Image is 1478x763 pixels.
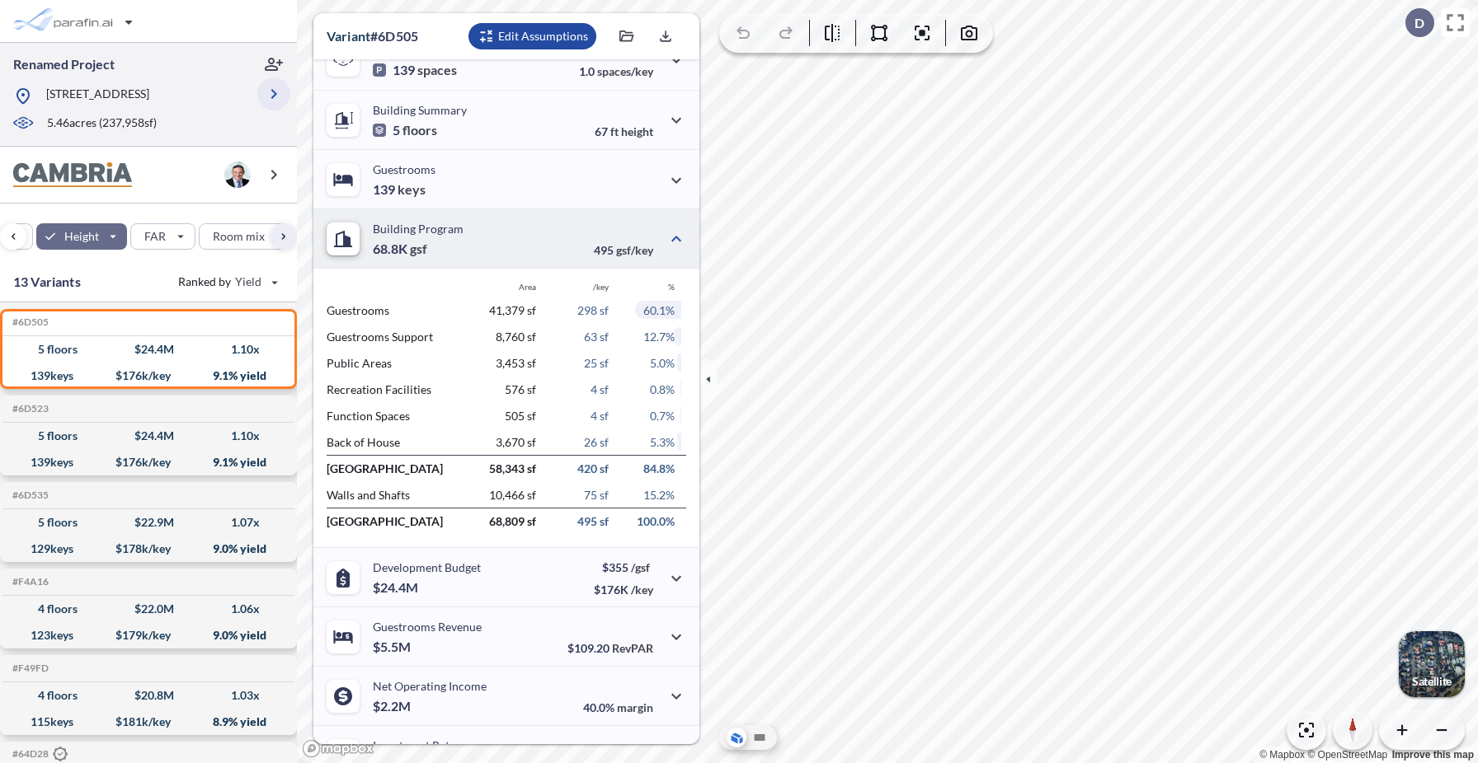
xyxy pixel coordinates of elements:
span: /gsf [631,560,650,574]
span: 10,466 sf [489,488,536,502]
p: 1.0 [579,64,653,78]
span: 5.3% [650,435,675,449]
span: 0.8% [650,382,675,396]
span: ft [610,124,619,138]
a: Mapbox [1259,749,1305,761]
p: Guestrooms [373,162,435,176]
p: $109.20 [567,641,653,655]
button: Switcher ImageSatellite [1399,631,1465,697]
p: Building Program [373,222,464,236]
a: Mapbox homepage [302,739,374,758]
span: 298 sf [577,303,609,317]
p: Guestrooms Support [327,330,464,344]
p: [STREET_ADDRESS] [46,86,149,106]
span: /key [593,282,609,292]
span: 25 sf [584,356,609,370]
p: Edit Assumptions [498,28,588,44]
p: Back of House [327,435,464,449]
p: Satellite [1412,675,1452,688]
p: FAR [144,228,166,245]
span: 3,453 sf [496,356,536,370]
span: Variant [327,28,370,44]
span: RevPAR [612,641,653,655]
p: Development Budget [373,560,481,574]
span: 8,760 sf [496,330,536,344]
span: 495 sf [577,514,609,528]
span: 41,379 sf [489,303,536,317]
span: keys [398,181,426,198]
p: Building Summary [373,103,467,117]
p: [GEOGRAPHIC_DATA] [327,514,464,528]
p: Renamed Project [13,55,115,73]
p: Room mix [213,228,266,245]
span: gsf/key [616,243,653,257]
p: Public Areas [327,356,464,370]
h5: Click to copy the code [9,662,49,674]
span: 4 sf [591,382,609,396]
p: Guestrooms Revenue [373,620,482,634]
span: margin [617,700,653,714]
span: gsf [410,241,427,257]
span: 63 sf [584,330,609,344]
span: 68,809 sf [489,514,536,528]
p: 139 [373,62,457,78]
button: FAR [130,223,195,250]
p: 13 Variants [13,272,81,292]
span: 4 sf [591,409,609,423]
span: 58,343 sf [489,461,536,475]
button: Aerial View [727,728,746,747]
p: $24.4M [373,579,421,596]
button: Site Plan [750,728,770,747]
p: 5 [373,122,437,138]
p: Net Operating Income [373,679,487,693]
p: 67 [595,124,653,138]
span: % [668,282,675,292]
button: Room mix [199,223,294,250]
span: 15.2% [643,488,675,502]
p: Height [64,228,100,245]
a: Improve this map [1392,749,1474,761]
span: 505 sf [505,409,536,423]
span: 84.8% [643,461,675,475]
h5: Click to copy the code [9,747,68,762]
span: 26 sf [584,435,609,449]
span: 60.1% [643,303,675,317]
img: user logo [224,161,251,188]
p: $5.5M [373,639,413,655]
p: $2.2M [373,698,413,714]
span: 75 sf [584,488,609,502]
h5: Click to copy the code [9,316,49,328]
span: spaces [417,62,457,78]
p: [GEOGRAPHIC_DATA] [327,461,464,475]
a: OpenStreetMap [1307,749,1387,761]
span: /key [631,583,653,597]
p: 139 [373,181,426,198]
span: floors [402,122,437,138]
span: spaces/key [597,64,653,78]
img: BrandImage [13,162,132,188]
span: 3,670 sf [496,435,536,449]
h5: Click to copy the code [9,489,49,501]
span: 420 sf [577,461,609,475]
p: Recreation Facilities [327,382,464,396]
span: Area [519,282,536,292]
p: Guestrooms [327,303,464,317]
span: Yield [235,274,262,290]
span: 12.7% [643,330,675,344]
button: Ranked by Yield [165,269,289,295]
p: Walls and Shafts [327,488,464,502]
p: 495 [594,243,653,257]
p: $176K [594,583,653,597]
button: Height [36,223,128,250]
button: Edit Assumptions [468,23,596,49]
p: Function Spaces [327,409,464,423]
p: 68.8K [373,241,427,257]
p: 40.0% [583,700,653,714]
img: Switcher Image [1399,631,1465,697]
span: 100.0% [637,514,675,528]
span: 5.0% [650,356,675,370]
h5: Click to copy the code [9,403,49,414]
p: $355 [594,560,653,574]
span: height [621,124,653,138]
p: 5.46 acres ( 237,958 sf) [47,115,157,133]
